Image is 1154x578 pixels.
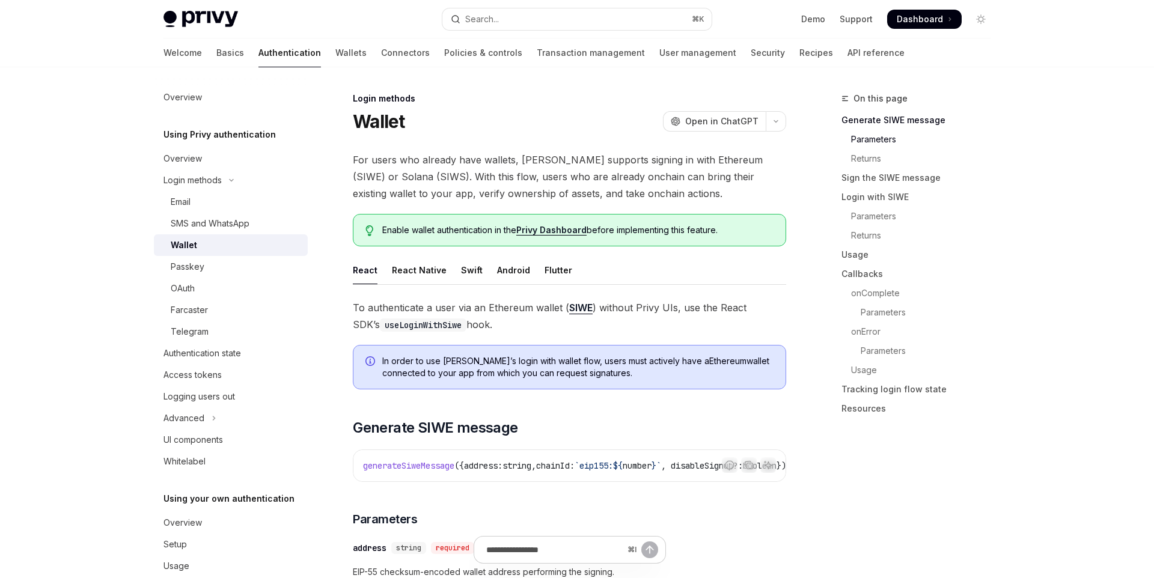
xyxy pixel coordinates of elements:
[685,115,759,127] span: Open in ChatGPT
[841,380,1000,399] a: Tracking login flow state
[363,460,454,471] span: generateSiweMessage
[461,256,483,284] div: Swift
[154,191,308,213] a: Email
[171,324,209,339] div: Telegram
[382,355,774,379] span: In order to use [PERSON_NAME]’s login with wallet flow, users must actively have a Ethereum walle...
[841,130,1000,149] a: Parameters
[841,284,1000,303] a: onComplete
[801,13,825,25] a: Demo
[154,148,308,169] a: Overview
[171,195,191,209] div: Email
[841,226,1000,245] a: Returns
[163,38,202,67] a: Welcome
[497,256,530,284] div: Android
[841,399,1000,418] a: Resources
[163,151,202,166] div: Overview
[163,433,223,447] div: UI components
[516,225,587,236] a: Privy Dashboard
[353,111,405,132] h1: Wallet
[841,360,1000,380] a: Usage
[841,149,1000,168] a: Returns
[652,460,656,471] span: }
[154,87,308,108] a: Overview
[154,451,308,472] a: Whitelabel
[154,234,308,256] a: Wallet
[154,169,308,191] button: Toggle Login methods section
[353,418,517,437] span: Generate SIWE message
[163,346,241,360] div: Authentication state
[258,38,321,67] a: Authentication
[738,460,743,471] span: :
[154,342,308,364] a: Authentication state
[853,91,908,106] span: On this page
[335,38,367,67] a: Wallets
[613,460,623,471] span: ${
[751,38,785,67] a: Security
[154,256,308,278] a: Passkey
[661,460,738,471] span: , disableSignup?
[641,541,658,558] button: Send message
[154,299,308,321] a: Farcaster
[163,389,235,404] div: Logging users out
[841,322,1000,341] a: onError
[353,151,786,202] span: For users who already have wallets, [PERSON_NAME] supports signing in with Ethereum (SIWE) or Sol...
[442,8,712,30] button: Open search
[531,460,536,471] span: ,
[444,38,522,67] a: Policies & controls
[841,111,1000,130] a: Generate SIWE message
[154,364,308,386] a: Access tokens
[656,460,661,471] span: `
[545,256,572,284] div: Flutter
[841,245,1000,264] a: Usage
[365,356,377,368] svg: Info
[760,457,776,473] button: Ask AI
[841,168,1000,187] a: Sign the SIWE message
[163,368,222,382] div: Access tokens
[777,460,786,471] span: })
[741,457,757,473] button: Copy the contents from the code block
[464,460,502,471] span: address:
[722,457,737,473] button: Report incorrect code
[897,13,943,25] span: Dashboard
[163,127,276,142] h5: Using Privy authentication
[392,256,447,284] div: React Native
[841,207,1000,226] a: Parameters
[353,93,786,105] div: Login methods
[623,460,652,471] span: number
[171,260,204,274] div: Passkey
[799,38,833,67] a: Recipes
[841,264,1000,284] a: Callbacks
[154,534,308,555] a: Setup
[171,281,195,296] div: OAuth
[171,238,197,252] div: Wallet
[486,537,623,563] input: Ask a question...
[841,303,1000,322] a: Parameters
[569,302,593,314] a: SIWE
[381,38,430,67] a: Connectors
[536,460,575,471] span: chainId:
[154,386,308,407] a: Logging users out
[154,213,308,234] a: SMS and WhatsApp
[365,225,374,236] svg: Tip
[154,407,308,429] button: Toggle Advanced section
[154,278,308,299] a: OAuth
[163,11,238,28] img: light logo
[887,10,962,29] a: Dashboard
[971,10,991,29] button: Toggle dark mode
[841,341,1000,360] a: Parameters
[502,460,531,471] span: string
[154,512,308,534] a: Overview
[171,216,249,231] div: SMS and WhatsApp
[154,555,308,577] a: Usage
[353,511,417,528] span: Parameters
[575,460,613,471] span: `eip155:
[163,411,204,425] div: Advanced
[840,13,873,25] a: Support
[465,12,499,26] div: Search...
[380,318,466,332] code: useLoginWithSiwe
[692,14,704,24] span: ⌘ K
[171,303,208,317] div: Farcaster
[163,491,295,506] h5: Using your own authentication
[154,321,308,342] a: Telegram
[537,38,645,67] a: Transaction management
